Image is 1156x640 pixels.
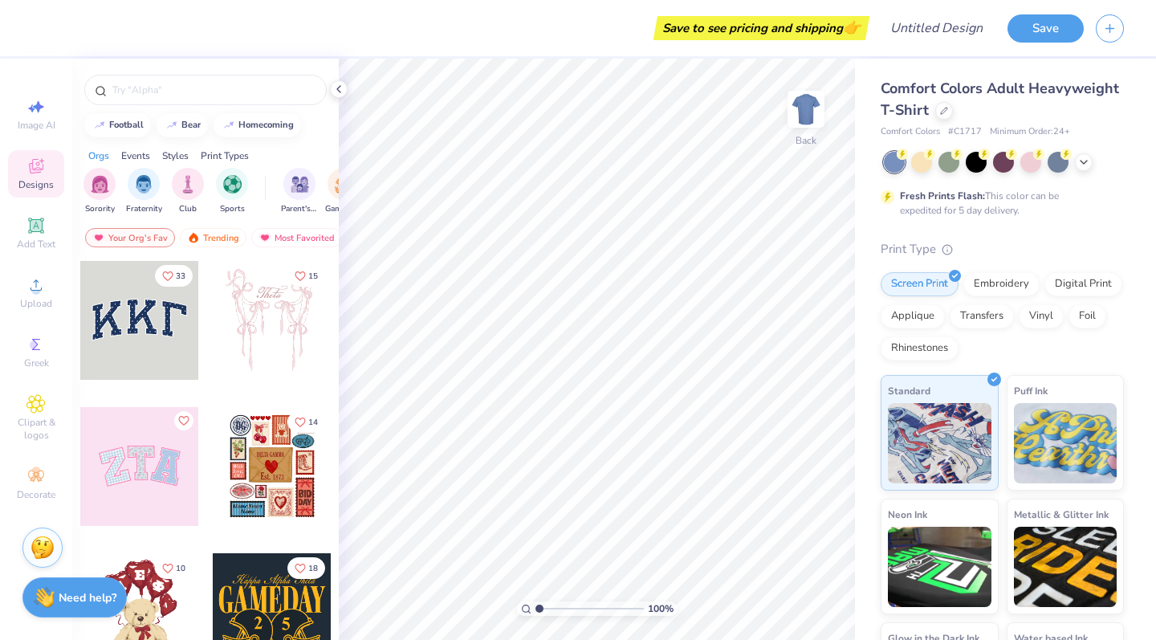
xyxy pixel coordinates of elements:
[287,557,325,579] button: Like
[172,168,204,215] div: filter for Club
[216,168,248,215] div: filter for Sports
[281,203,318,215] span: Parent's Weekend
[222,120,235,130] img: trend_line.gif
[308,418,318,426] span: 14
[162,149,189,163] div: Styles
[238,120,294,129] div: homecoming
[59,590,116,605] strong: Need help?
[281,168,318,215] div: filter for Parent's Weekend
[121,149,150,163] div: Events
[1019,304,1064,328] div: Vinyl
[881,125,940,139] span: Comfort Colors
[1014,527,1117,607] img: Metallic & Glitter Ink
[881,272,959,296] div: Screen Print
[17,488,55,501] span: Decorate
[93,120,106,130] img: trend_line.gif
[308,565,318,573] span: 18
[258,232,271,243] img: most_fav.gif
[91,175,109,194] img: Sorority Image
[1014,403,1117,483] img: Puff Ink
[950,304,1014,328] div: Transfers
[83,168,116,215] div: filter for Sorority
[126,168,162,215] button: filter button
[900,190,985,202] strong: Fresh Prints Flash:
[648,601,674,616] span: 100 %
[126,203,162,215] span: Fraternity
[126,168,162,215] div: filter for Fraternity
[657,16,865,40] div: Save to see pricing and shipping
[83,168,116,215] button: filter button
[18,119,55,132] span: Image AI
[1044,272,1122,296] div: Digital Print
[251,228,342,247] div: Most Favorited
[181,120,201,129] div: bear
[888,382,930,399] span: Standard
[109,120,144,129] div: football
[165,120,178,130] img: trend_line.gif
[287,411,325,433] button: Like
[20,297,52,310] span: Upload
[335,175,353,194] img: Game Day Image
[1014,506,1109,523] span: Metallic & Glitter Ink
[790,93,822,125] img: Back
[24,357,49,369] span: Greek
[325,168,362,215] div: filter for Game Day
[179,203,197,215] span: Club
[214,113,301,137] button: homecoming
[155,557,193,579] button: Like
[88,149,109,163] div: Orgs
[187,232,200,243] img: trending.gif
[881,79,1119,120] span: Comfort Colors Adult Heavyweight T-Shirt
[325,203,362,215] span: Game Day
[201,149,249,163] div: Print Types
[281,168,318,215] button: filter button
[843,18,861,37] span: 👉
[796,133,816,148] div: Back
[881,304,945,328] div: Applique
[176,565,185,573] span: 10
[92,232,105,243] img: most_fav.gif
[990,125,1070,139] span: Minimum Order: 24 +
[291,175,309,194] img: Parent's Weekend Image
[888,527,991,607] img: Neon Ink
[179,175,197,194] img: Club Image
[963,272,1040,296] div: Embroidery
[1068,304,1106,328] div: Foil
[84,113,151,137] button: football
[888,403,991,483] img: Standard
[174,411,193,430] button: Like
[948,125,982,139] span: # C1717
[176,272,185,280] span: 33
[900,189,1097,218] div: This color can be expedited for 5 day delivery.
[287,265,325,287] button: Like
[18,178,54,191] span: Designs
[308,272,318,280] span: 15
[111,82,316,98] input: Try "Alpha"
[135,175,153,194] img: Fraternity Image
[85,203,115,215] span: Sorority
[155,265,193,287] button: Like
[85,228,175,247] div: Your Org's Fav
[8,416,64,442] span: Clipart & logos
[157,113,208,137] button: bear
[881,240,1124,259] div: Print Type
[180,228,246,247] div: Trending
[877,12,995,44] input: Untitled Design
[881,336,959,361] div: Rhinestones
[888,506,927,523] span: Neon Ink
[223,175,242,194] img: Sports Image
[220,203,245,215] span: Sports
[216,168,248,215] button: filter button
[1007,14,1084,43] button: Save
[172,168,204,215] button: filter button
[1014,382,1048,399] span: Puff Ink
[17,238,55,251] span: Add Text
[325,168,362,215] button: filter button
